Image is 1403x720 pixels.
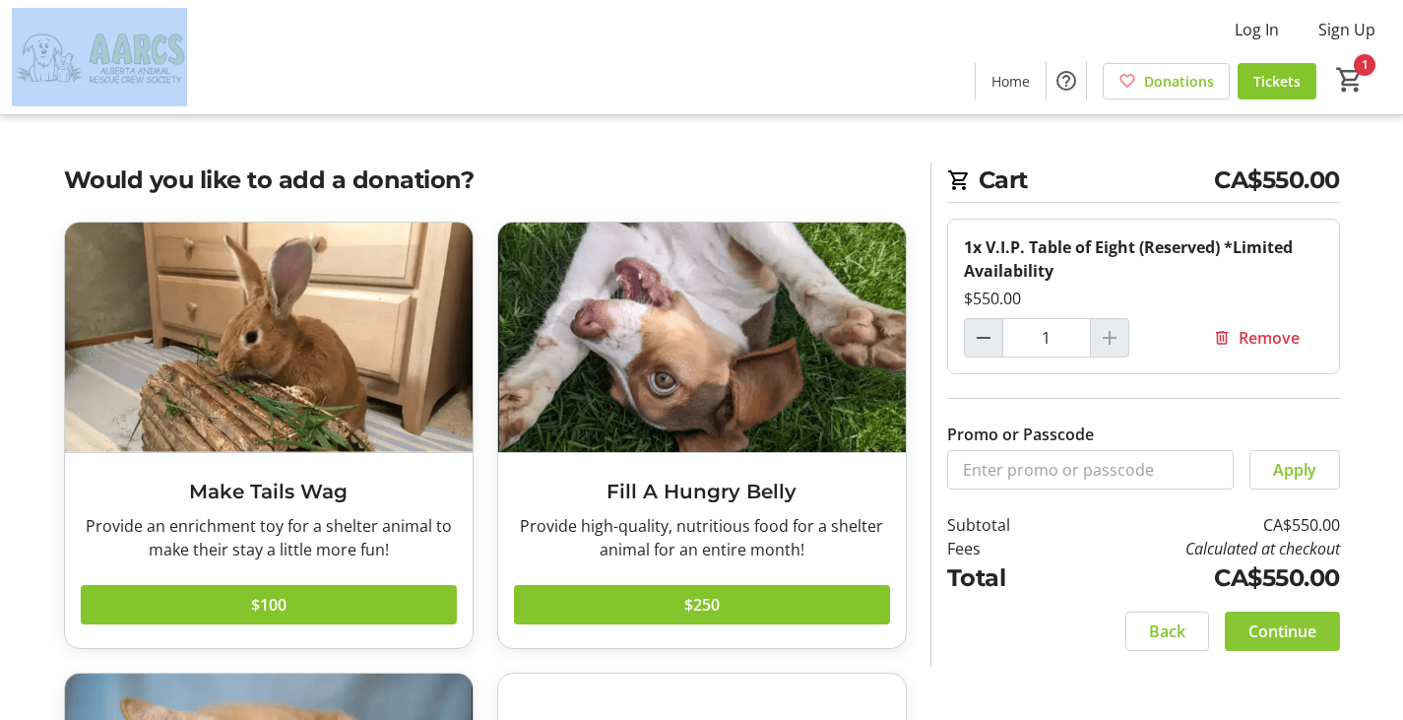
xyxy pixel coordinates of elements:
[81,477,457,506] h3: Make Tails Wag
[251,593,287,617] span: $100
[1303,14,1391,45] button: Sign Up
[514,477,890,506] h3: Fill A Hungry Belly
[1249,450,1340,490] button: Apply
[1273,458,1316,482] span: Apply
[1253,71,1301,92] span: Tickets
[1238,63,1316,99] a: Tickets
[1060,560,1339,596] td: CA$550.00
[1318,18,1375,41] span: Sign Up
[947,450,1234,490] input: Enter promo or passcode
[12,8,187,106] img: Alberta Animal Rescue Crew Society's Logo
[1189,318,1323,358] button: Remove
[1225,612,1340,651] button: Continue
[991,71,1030,92] span: Home
[1149,620,1185,643] span: Back
[976,63,1046,99] a: Home
[964,235,1323,283] div: 1x V.I.P. Table of Eight (Reserved) *Limited Availability
[1214,163,1340,198] span: CA$550.00
[498,223,906,452] img: Fill A Hungry Belly
[947,423,1094,446] label: Promo or Passcode
[81,585,457,624] button: $100
[1125,612,1209,651] button: Back
[947,513,1061,537] td: Subtotal
[514,514,890,561] div: Provide high-quality, nutritious food for a shelter animal for an entire month!
[1332,62,1368,98] button: Cart
[1248,620,1316,643] span: Continue
[684,593,720,617] span: $250
[964,287,1323,310] div: $550.00
[65,223,473,452] img: Make Tails Wag
[514,585,890,624] button: $250
[1239,326,1300,350] span: Remove
[947,537,1061,560] td: Fees
[1060,537,1339,560] td: Calculated at checkout
[1144,71,1214,92] span: Donations
[1060,513,1339,537] td: CA$550.00
[1235,18,1279,41] span: Log In
[81,514,457,561] div: Provide an enrichment toy for a shelter animal to make their stay a little more fun!
[1002,318,1091,358] input: V.I.P. Table of Eight (Reserved) *Limited Availability Quantity
[947,560,1061,596] td: Total
[64,163,907,198] h2: Would you like to add a donation?
[1047,61,1086,100] button: Help
[965,319,1002,357] button: Decrement by one
[1219,14,1295,45] button: Log In
[947,163,1340,203] h2: Cart
[1103,63,1230,99] a: Donations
